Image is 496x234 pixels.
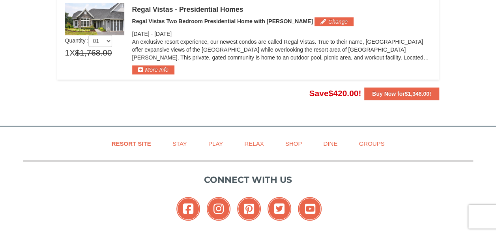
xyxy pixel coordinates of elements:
[65,47,70,59] span: 1
[65,3,124,35] img: 19218991-1-902409a9.jpg
[132,38,431,61] p: An exclusive resort experience, our newest condos are called Regal Vistas. True to their name, [G...
[163,135,197,152] a: Stay
[198,135,233,152] a: Play
[69,47,75,59] span: X
[132,18,313,24] span: Regal Vistas Two Bedroom Presidential Home with [PERSON_NAME]
[313,135,347,152] a: Dine
[309,89,361,98] span: Save !
[132,6,431,13] div: Regal Vistas - Presidential Homes
[132,31,150,37] span: [DATE]
[405,91,429,97] span: $1,348.00
[349,135,394,152] a: Groups
[132,65,174,74] button: More Info
[328,89,358,98] span: $420.00
[65,37,112,44] span: Quantity :
[275,135,312,152] a: Shop
[372,91,431,97] strong: Buy Now for !
[23,173,473,186] p: Connect with us
[151,31,153,37] span: -
[234,135,273,152] a: Relax
[154,31,172,37] span: [DATE]
[314,17,354,26] button: Change
[102,135,161,152] a: Resort Site
[75,47,112,59] span: $1,768.00
[364,87,439,100] button: Buy Now for$1,348.00!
